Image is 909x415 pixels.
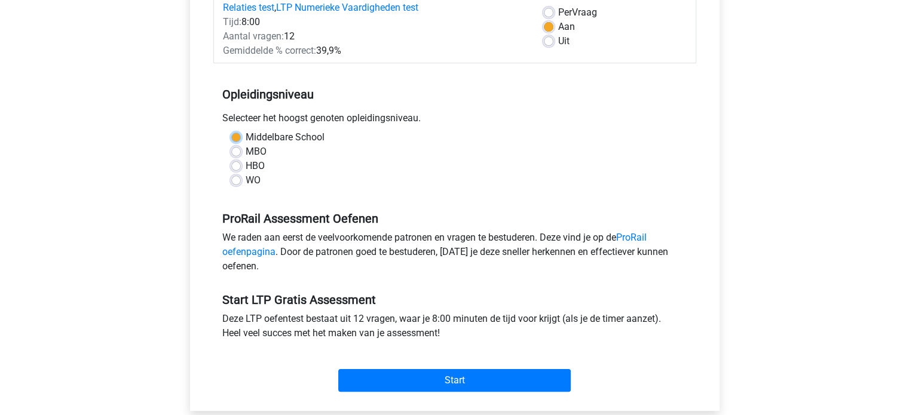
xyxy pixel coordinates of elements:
[214,15,535,29] div: 8:00
[246,173,261,187] label: WO
[558,5,597,20] label: Vraag
[246,145,267,159] label: MBO
[222,82,687,106] h5: Opleidingsniveau
[223,45,316,56] span: Gemiddelde % correct:
[558,20,575,34] label: Aan
[213,312,696,345] div: Deze LTP oefentest bestaat uit 12 vragen, waar je 8:00 minuten de tijd voor krijgt (als je de tim...
[338,369,571,392] input: Start
[223,30,284,42] span: Aantal vragen:
[223,16,241,27] span: Tijd:
[558,7,572,18] span: Per
[214,29,535,44] div: 12
[222,293,687,307] h5: Start LTP Gratis Assessment
[246,159,265,173] label: HBO
[558,34,570,48] label: Uit
[246,130,325,145] label: Middelbare School
[214,44,535,58] div: 39,9%
[213,230,696,278] div: We raden aan eerst de veelvoorkomende patronen en vragen te bestuderen. Deze vind je op de . Door...
[213,111,696,130] div: Selecteer het hoogst genoten opleidingsniveau.
[222,211,687,226] h5: ProRail Assessment Oefenen
[276,2,418,13] a: LTP Numerieke Vaardigheden test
